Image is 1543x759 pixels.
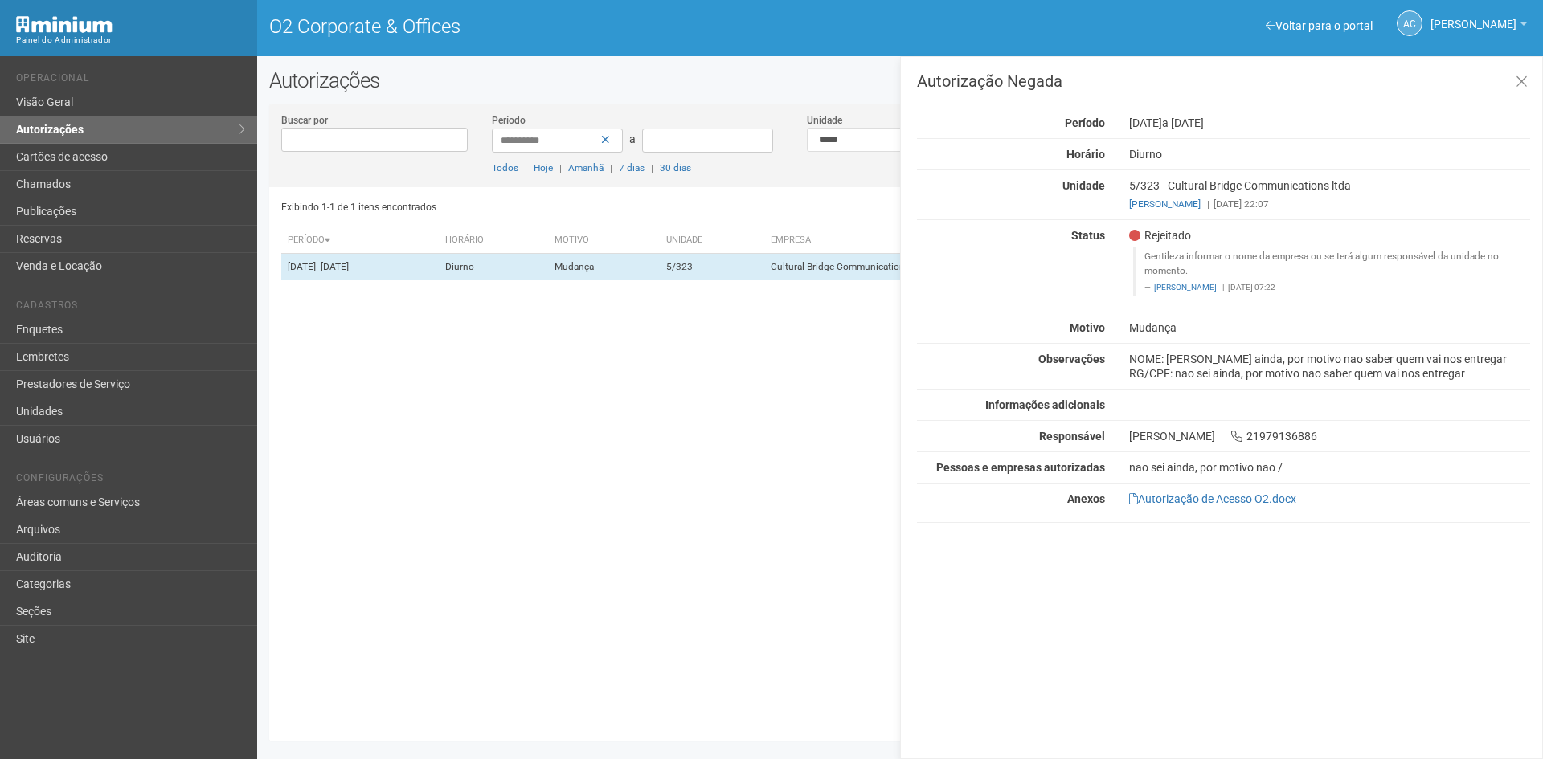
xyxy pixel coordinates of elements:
span: a [629,133,636,145]
label: Período [492,113,526,128]
td: Mudança [548,254,660,281]
strong: Responsável [1039,430,1105,443]
label: Unidade [807,113,842,128]
a: 7 dias [619,162,645,173]
td: Diurno [439,254,548,281]
span: Ana Carla de Carvalho Silva [1430,2,1516,31]
span: | [1207,198,1209,210]
strong: Unidade [1062,179,1105,192]
strong: Observações [1038,353,1105,365]
div: Exibindo 1-1 de 1 itens encontrados [281,195,895,219]
td: [DATE] [281,254,439,281]
div: [DATE] 22:07 [1129,197,1530,211]
a: [PERSON_NAME] [1129,198,1201,210]
span: a [DATE] [1162,116,1204,129]
li: Cadastros [16,300,245,316]
a: Autorização de Acesso O2.docx [1129,492,1296,505]
strong: Horário [1066,148,1105,161]
span: | [1222,283,1224,292]
div: 5/323 - Cultural Bridge Communications ltda [1117,178,1542,211]
div: Painel do Administrador [16,33,245,47]
th: Período [281,227,439,254]
span: - [DATE] [316,261,349,272]
td: 5/323 [660,254,764,281]
span: | [525,162,527,173]
div: Mudança [1117,320,1542,335]
a: [PERSON_NAME] [1430,20,1527,33]
strong: Período [1065,116,1105,129]
th: Empresa [764,227,1128,254]
span: | [610,162,612,173]
div: Diurno [1117,147,1542,161]
blockquote: Gentileza informar o nome da empresa ou se terá algum responsável da unidade no momento. [1133,247,1530,296]
a: Hoje [534,162,553,173]
li: Operacional [16,72,245,89]
li: Configurações [16,472,245,489]
footer: [DATE] 07:22 [1144,282,1521,293]
a: 30 dias [660,162,691,173]
td: Cultural Bridge Communications ltda [764,254,1128,281]
a: Amanhã [568,162,604,173]
div: [DATE] [1117,116,1542,130]
a: AC [1397,10,1422,36]
h2: Autorizações [269,68,1531,92]
strong: Anexos [1067,492,1105,505]
strong: Motivo [1070,321,1105,334]
strong: Pessoas e empresas autorizadas [936,461,1105,474]
h1: O2 Corporate & Offices [269,16,888,37]
a: Voltar para o portal [1266,19,1373,32]
a: [PERSON_NAME] [1154,283,1217,292]
span: Rejeitado [1129,228,1191,243]
img: Minium [16,16,113,33]
span: | [651,162,653,173]
strong: Informações adicionais [985,398,1105,411]
th: Unidade [660,227,764,254]
span: | [559,162,562,173]
label: Buscar por [281,113,328,128]
th: Horário [439,227,548,254]
h3: Autorização Negada [917,73,1530,89]
a: Todos [492,162,518,173]
th: Motivo [548,227,660,254]
div: nao sei ainda, por motivo nao / [1129,460,1530,475]
div: [PERSON_NAME] 21979136886 [1117,429,1542,443]
div: NOME: [PERSON_NAME] ainda, por motivo nao saber quem vai nos entregar RG/CPF: nao sei ainda, por ... [1117,352,1542,381]
strong: Status [1071,229,1105,242]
